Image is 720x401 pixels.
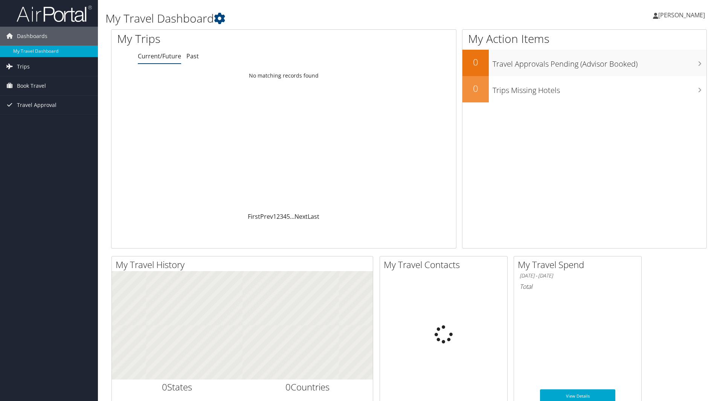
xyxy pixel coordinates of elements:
span: [PERSON_NAME] [658,11,705,19]
h1: My Travel Dashboard [105,11,510,26]
a: 0Trips Missing Hotels [462,76,706,102]
h2: Countries [248,381,368,393]
h6: [DATE] - [DATE] [520,272,636,279]
a: Past [186,52,199,60]
img: airportal-logo.png [17,5,92,23]
h2: My Travel Contacts [384,258,507,271]
h2: My Travel History [116,258,373,271]
a: Prev [260,212,273,221]
h6: Total [520,282,636,291]
h2: My Travel Spend [518,258,641,271]
h3: Travel Approvals Pending (Advisor Booked) [493,55,706,69]
span: Dashboards [17,27,47,46]
span: 0 [162,381,167,393]
h2: 0 [462,56,489,69]
span: Trips [17,57,30,76]
h1: My Trips [117,31,307,47]
a: 4 [283,212,287,221]
a: Last [308,212,319,221]
span: 0 [285,381,291,393]
h1: My Action Items [462,31,706,47]
td: No matching records found [111,69,456,82]
a: 3 [280,212,283,221]
a: 0Travel Approvals Pending (Advisor Booked) [462,50,706,76]
a: 5 [287,212,290,221]
a: First [248,212,260,221]
h2: 0 [462,82,489,95]
a: [PERSON_NAME] [653,4,712,26]
a: 2 [276,212,280,221]
a: 1 [273,212,276,221]
h2: States [117,381,237,393]
h3: Trips Missing Hotels [493,81,706,96]
a: Next [294,212,308,221]
span: Travel Approval [17,96,56,114]
span: Book Travel [17,76,46,95]
span: … [290,212,294,221]
a: Current/Future [138,52,181,60]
